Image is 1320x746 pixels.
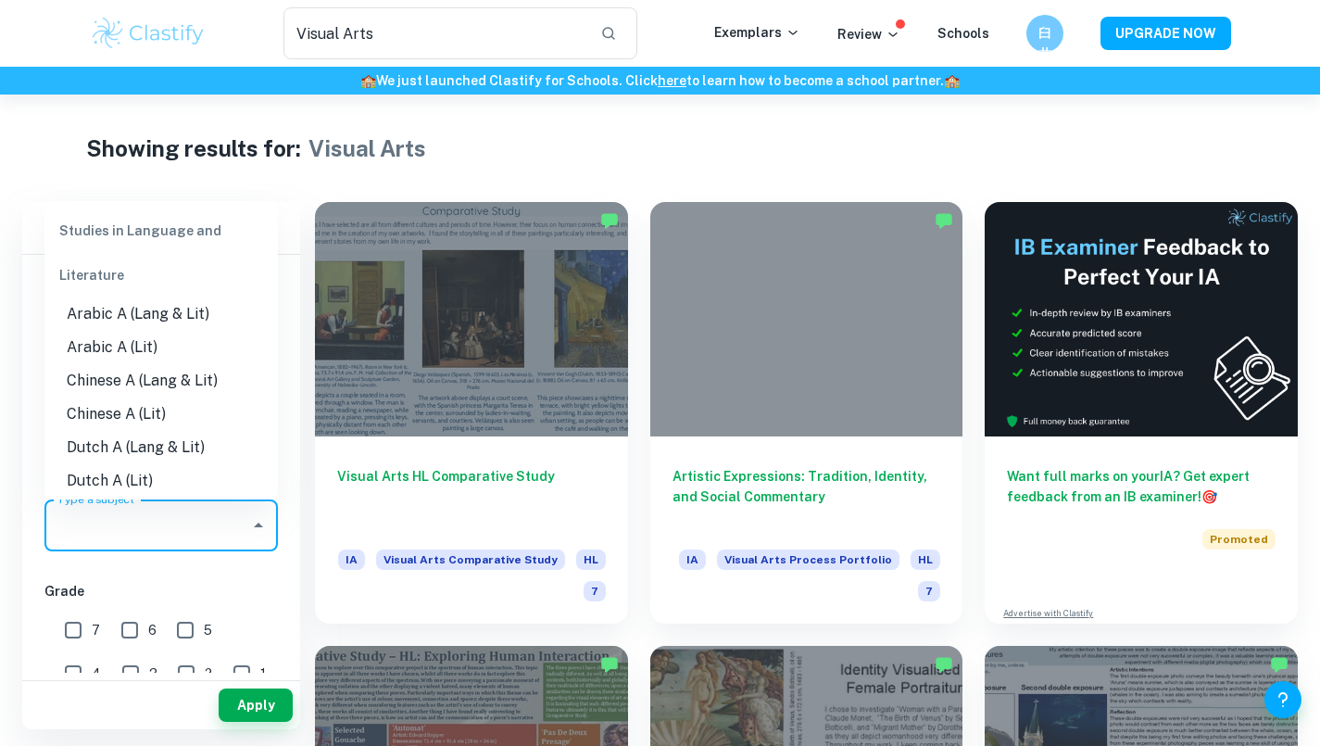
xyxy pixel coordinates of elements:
span: 4 [92,664,101,684]
img: Marked [600,655,619,674]
h6: Grade [44,581,278,601]
button: Close [245,512,271,538]
li: Chinese A (Lit) [44,398,278,431]
li: Arabic A (Lit) [44,331,278,364]
button: Help and Feedback [1264,681,1301,718]
span: 6 [148,620,157,640]
span: 1 [260,664,266,684]
img: Marked [600,211,619,230]
a: here [658,73,686,88]
span: 🎯 [1201,489,1217,504]
span: HL [911,550,940,570]
span: IA [679,550,706,570]
span: 7 [92,620,100,640]
p: Review [837,24,900,44]
h6: We just launched Clastify for Schools. Click to learn how to become a school partner. [4,70,1316,91]
h6: Visual Arts HL Comparative Study [337,466,606,527]
p: Exemplars [714,22,800,43]
a: Artistic Expressions: Tradition, Identity, and Social CommentaryIAVisual Arts Process PortfolioHL7 [650,202,963,624]
span: 5 [204,620,212,640]
img: Marked [935,211,953,230]
a: Advertise with Clastify [1003,607,1093,620]
button: Apply [219,689,293,722]
span: 7 [918,581,940,601]
li: Chinese A (Lang & Lit) [44,364,278,398]
h6: 臼井 [1034,23,1055,44]
span: Visual Arts Process Portfolio [717,550,899,570]
span: Visual Arts Comparative Study [376,550,565,570]
li: Dutch A (Lit) [44,464,278,498]
h1: Showing results for: [86,132,301,165]
li: Arabic A (Lang & Lit) [44,297,278,331]
span: 3 [149,664,157,684]
h1: Visual Arts [308,132,426,165]
div: Studies in Language and Literature [44,209,278,297]
button: 臼井 [1026,15,1063,52]
span: Promoted [1202,529,1276,550]
h6: Want full marks on your IA ? Get expert feedback from an IB examiner! [1007,466,1276,507]
h6: Artistic Expressions: Tradition, Identity, and Social Commentary [673,466,941,527]
a: Visual Arts HL Comparative StudyIAVisual Arts Comparative StudyHL7 [315,202,628,624]
img: Thumbnail [985,202,1298,436]
a: Want full marks on yourIA? Get expert feedback from an IB examiner!PromotedAdvertise with Clastify [985,202,1298,624]
a: Schools [937,26,989,41]
span: 🏫 [944,73,960,88]
span: 2 [205,664,212,684]
input: Search for any exemplars... [283,7,586,59]
img: Marked [935,655,953,674]
button: UPGRADE NOW [1100,17,1231,50]
span: 7 [584,581,606,601]
span: HL [576,550,606,570]
li: English A (Lang & Lit) [44,498,278,531]
img: Clastify logo [90,15,207,52]
span: 🏫 [360,73,376,88]
li: Dutch A (Lang & Lit) [44,431,278,464]
h6: Filter exemplars [22,202,300,254]
span: IA [338,550,365,570]
img: Marked [1270,655,1289,674]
